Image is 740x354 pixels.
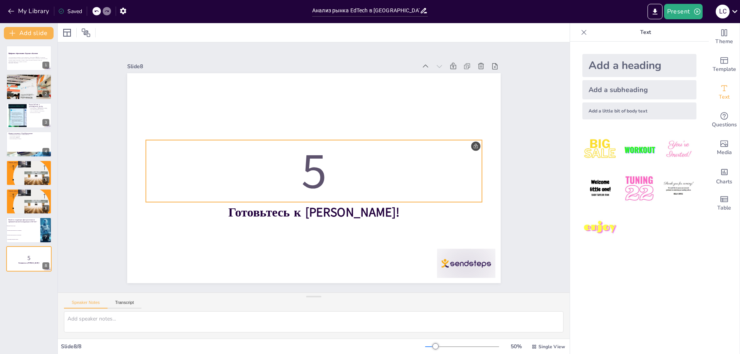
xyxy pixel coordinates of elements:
div: Add a heading [582,54,696,77]
p: Конкуренция внутри отрасли [8,167,49,168]
div: 5 [42,176,49,183]
span: Низкие барьеры входа [7,225,40,226]
p: Уход международных игроков [29,109,49,111]
div: 2 [42,91,49,97]
div: Add charts and graphs [709,162,740,190]
p: Рынок EdTech в [GEOGRAPHIC_DATA] [29,107,49,109]
p: Персонализация обучения [8,138,49,140]
img: 3.jpeg [661,132,696,168]
span: Уход международных игроков [7,239,40,240]
p: Конкуренция внутри отрасли [8,196,49,197]
p: Generated with [URL] [8,62,49,64]
p: Прогнозы роста рынка [29,112,49,113]
span: Questions [712,121,737,129]
div: https://cdn.sendsteps.com/images/logo/sendsteps_logo_white.pnghttps://cdn.sendsteps.com/images/lo... [6,103,52,128]
div: Add images, graphics, shapes or video [709,134,740,162]
img: 1.jpeg [582,132,618,168]
button: My Library [6,5,52,17]
div: 50 % [507,343,525,350]
p: Инвестиции в EdTech [8,137,49,138]
div: 8 [6,246,52,272]
p: Пример компании: СберОбразование [8,133,49,135]
button: Export to PowerPoint [647,4,663,19]
img: 4.jpeg [582,171,618,206]
p: Разнообразие платформ [8,136,49,137]
strong: Готовьтесь к [PERSON_NAME]! [213,156,369,256]
p: Рыночная власть покупателей [8,166,49,167]
p: Образовательный холдинг СберОбразование [8,134,49,136]
p: Угроза новых конкурентов [8,191,49,193]
span: Charts [716,178,732,186]
input: Insert title [312,5,420,16]
p: Рынок EdTech в [GEOGRAPHIC_DATA] [29,104,49,108]
p: Геймификация в обучении [8,80,49,81]
img: 2.jpeg [621,132,657,168]
div: 7 [6,217,52,243]
div: Add a table [709,190,740,217]
strong: Готовьтесь к [PERSON_NAME]! [18,262,39,264]
div: Change the overall theme [709,23,740,51]
p: Рыночная власть поставщиков [8,164,49,166]
div: Slide 8 / 8 [61,343,425,350]
div: Layout [61,27,73,39]
div: l c [716,5,730,18]
span: Высокая рыночная власть поставщиков [7,230,40,231]
div: Add ready made slides [709,51,740,79]
div: https://cdn.sendsteps.com/images/logo/sendsteps_logo_white.pnghttps://cdn.sendsteps.com/images/lo... [6,74,52,99]
div: https://cdn.sendsteps.com/images/logo/sendsteps_logo_white.pnghttps://cdn.sendsteps.com/images/lo... [6,45,52,71]
button: l c [716,4,730,19]
p: Эта презентация посвящена отрасли цифрового образования (EdTech), её развитию, основным игрокам и... [8,57,49,62]
p: Платформы LMS для школ и вузов [8,78,49,80]
div: https://cdn.sendsteps.com/images/logo/sendsteps_logo_white.pnghttps://cdn.sendsteps.com/images/lo... [6,131,52,157]
div: 3 [42,119,49,126]
span: Single View [538,344,565,350]
button: Present [664,4,703,19]
p: Тренды в EdTech [8,75,49,77]
div: 6 [42,205,49,212]
p: Какой из следующих факторов является причиной высокой конкуренции в EdTech? [8,219,38,223]
p: Рыночная власть поставщиков [8,193,49,194]
p: Онлайн-курсы становятся популярными [8,77,49,78]
span: Table [717,204,731,212]
div: 4 [42,148,49,155]
div: https://cdn.sendsteps.com/images/logo/sendsteps_logo_white.pnghttps://cdn.sendsteps.com/images/lo... [6,160,52,186]
div: 1 [42,62,49,69]
button: Speaker Notes [64,300,108,309]
p: Спрос на цифровое образование [29,110,49,112]
img: 5.jpeg [621,171,657,206]
strong: Цифровое образование: Будущее обучения [8,53,38,55]
p: Рыночная власть покупателей [8,194,49,196]
span: Template [713,65,736,74]
div: https://cdn.sendsteps.com/images/logo/sendsteps_logo_white.pnghttps://cdn.sendsteps.com/images/lo... [6,189,52,214]
img: 7.jpeg [582,210,618,246]
span: Position [81,28,91,37]
span: Text [719,93,730,101]
div: Add text boxes [709,79,740,106]
p: Анализ пяти сил Портера [8,190,49,192]
div: 7 [42,234,49,241]
p: Угроза новых конкурентов [8,163,49,164]
span: Theme [715,37,733,46]
span: Media [717,148,732,157]
p: Анализ пяти сил Портера [8,161,49,163]
button: Transcript [108,300,142,309]
div: 8 [42,262,49,269]
p: 5 [8,254,49,262]
div: Add a little bit of body text [582,102,696,119]
button: Add slide [4,27,54,39]
div: Saved [58,8,82,15]
div: Add a subheading [582,80,696,99]
div: Get real-time input from your audience [709,106,740,134]
p: Text [590,23,701,42]
p: 5 [149,57,475,285]
p: Искусственный интеллект в обучении [8,81,49,82]
img: 6.jpeg [661,171,696,206]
